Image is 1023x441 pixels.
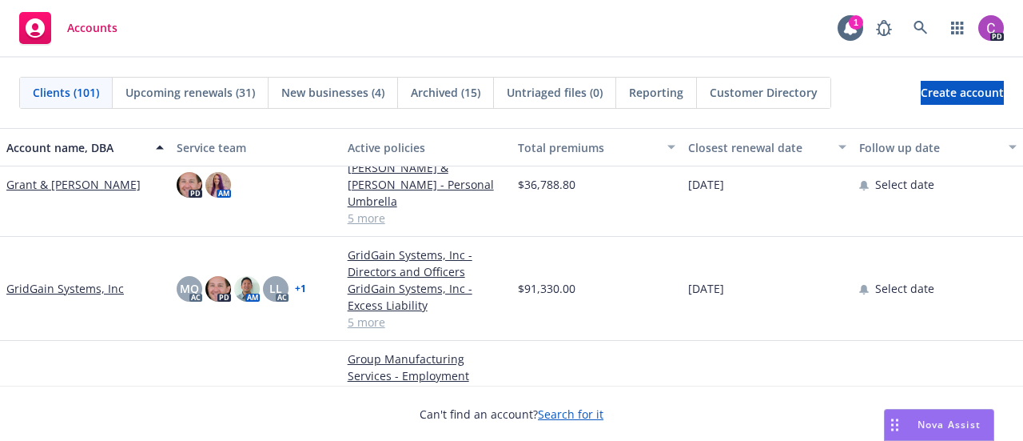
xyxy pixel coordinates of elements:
img: photo [205,172,231,198]
a: 5 more [348,210,505,227]
div: Active policies [348,139,505,156]
div: Follow up date [859,139,999,156]
div: Account name, DBA [6,139,146,156]
span: Upcoming renewals (31) [125,84,255,101]
span: Untriaged files (0) [507,84,603,101]
a: Switch app [941,12,973,44]
span: Select date [875,176,934,193]
button: Closest renewal date [682,128,852,166]
span: [DATE] [688,176,724,193]
span: Select date [875,280,934,297]
a: GridGain Systems, Inc - Directors and Officers [348,247,505,280]
div: Total premiums [518,139,658,156]
span: MQ [180,280,199,297]
span: Can't find an account? [420,406,603,423]
a: Accounts [13,6,124,50]
span: LL [269,280,282,297]
div: 1 [849,15,863,30]
span: Create account [921,78,1004,108]
span: Clients (101) [33,84,99,101]
button: Service team [170,128,340,166]
a: [PERSON_NAME] & [PERSON_NAME] - Personal Umbrella [348,159,505,210]
span: Nova Assist [918,418,981,431]
a: + 1 [295,284,306,294]
a: Create account [921,81,1004,105]
button: Total premiums [511,128,682,166]
span: Customer Directory [710,84,818,101]
img: photo [978,15,1004,41]
span: $36,788.80 [518,176,575,193]
div: Service team [177,139,334,156]
span: $91,330.00 [518,280,575,297]
button: Follow up date [853,128,1023,166]
span: [DATE] [688,280,724,297]
a: Grant & [PERSON_NAME] [6,176,141,193]
a: GridGain Systems, Inc [6,280,124,297]
a: 5 more [348,314,505,331]
button: Nova Assist [884,409,994,441]
a: Search for it [538,407,603,422]
span: Reporting [629,84,683,101]
div: Closest renewal date [688,139,828,156]
div: Drag to move [885,410,905,440]
a: Search [905,12,937,44]
img: photo [177,172,202,198]
span: Archived (15) [411,84,480,101]
span: New businesses (4) [281,84,384,101]
a: Group Manufacturing Services - Employment Practices Liability [348,351,505,401]
img: photo [205,276,231,302]
span: Accounts [67,22,117,34]
a: Report a Bug [868,12,900,44]
a: GridGain Systems, Inc - Excess Liability [348,280,505,314]
img: photo [234,276,260,302]
button: Active policies [341,128,511,166]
